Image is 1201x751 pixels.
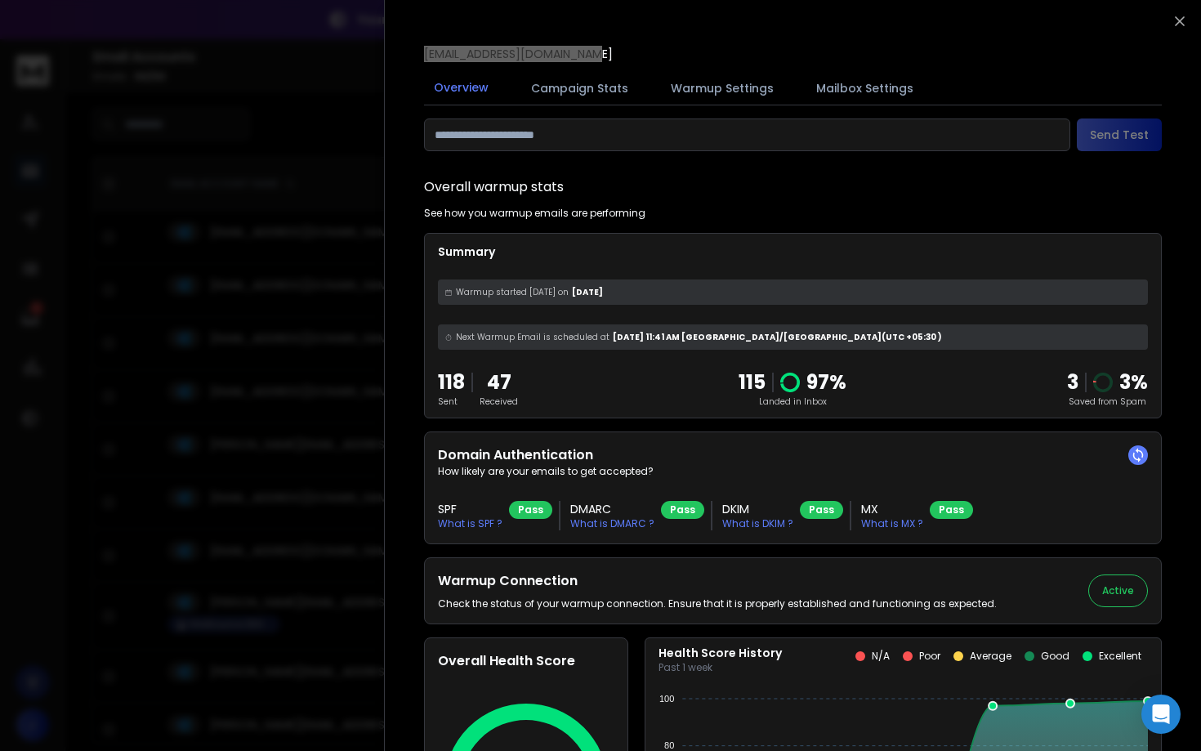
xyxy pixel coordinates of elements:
[570,501,654,517] h3: DMARC
[739,396,846,408] p: Landed in Inbox
[1119,369,1148,396] p: 3 %
[861,501,923,517] h3: MX
[438,651,614,671] h2: Overall Health Score
[1067,396,1148,408] p: Saved from Spam
[919,650,940,663] p: Poor
[424,177,564,197] h1: Overall warmup stats
[480,369,518,396] p: 47
[806,369,846,396] p: 97 %
[1088,574,1148,607] button: Active
[424,69,498,107] button: Overview
[438,517,502,530] p: What is SPF ?
[438,369,465,396] p: 118
[722,517,793,530] p: What is DKIM ?
[438,279,1148,305] div: [DATE]
[438,501,502,517] h3: SPF
[509,501,552,519] div: Pass
[438,597,997,610] p: Check the status of your warmup connection. Ensure that it is properly established and functionin...
[930,501,973,519] div: Pass
[664,740,674,750] tspan: 80
[1067,369,1078,396] strong: 3
[722,501,793,517] h3: DKIM
[1041,650,1069,663] p: Good
[659,661,782,674] p: Past 1 week
[659,645,782,661] p: Health Score History
[424,46,613,62] p: [EMAIL_ADDRESS][DOMAIN_NAME]
[521,70,638,106] button: Campaign Stats
[438,244,1148,260] p: Summary
[424,207,645,220] p: See how you warmup emails are performing
[806,70,923,106] button: Mailbox Settings
[861,517,923,530] p: What is MX ?
[1141,695,1181,734] div: Open Intercom Messenger
[438,324,1148,350] div: [DATE] 11:41 AM [GEOGRAPHIC_DATA]/[GEOGRAPHIC_DATA] (UTC +05:30 )
[1099,650,1141,663] p: Excellent
[438,571,997,591] h2: Warmup Connection
[970,650,1011,663] p: Average
[480,396,518,408] p: Received
[456,331,609,343] span: Next Warmup Email is scheduled at
[456,286,569,298] span: Warmup started [DATE] on
[661,501,704,519] div: Pass
[438,465,1148,478] p: How likely are your emails to get accepted?
[872,650,890,663] p: N/A
[438,445,1148,465] h2: Domain Authentication
[659,694,674,704] tspan: 100
[800,501,843,519] div: Pass
[661,70,784,106] button: Warmup Settings
[570,517,654,530] p: What is DMARC ?
[739,369,766,396] p: 115
[438,396,465,408] p: Sent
